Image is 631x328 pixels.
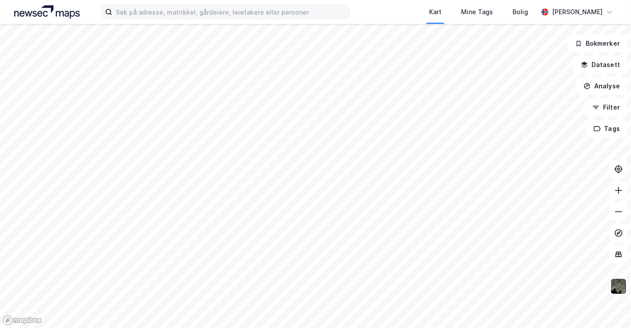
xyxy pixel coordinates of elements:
[14,5,80,19] img: logo.a4113a55bc3d86da70a041830d287a7e.svg
[112,5,349,19] input: Søk på adresse, matrikkel, gårdeiere, leietakere eller personer
[513,7,528,17] div: Bolig
[552,7,603,17] div: [PERSON_NAME]
[429,7,442,17] div: Kart
[461,7,493,17] div: Mine Tags
[587,285,631,328] iframe: Chat Widget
